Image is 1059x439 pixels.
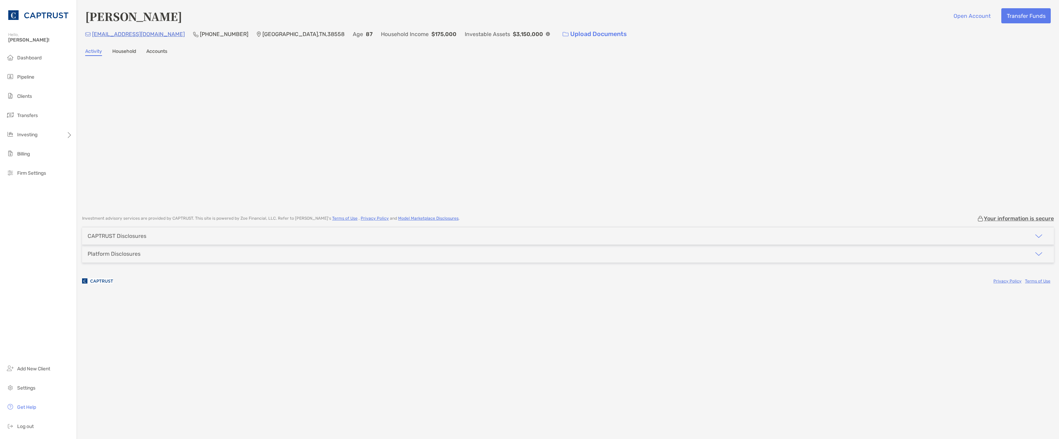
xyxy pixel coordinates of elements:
a: Household [112,48,136,56]
img: pipeline icon [6,72,14,81]
p: 87 [366,30,373,38]
img: add_new_client icon [6,364,14,372]
img: Info Icon [546,32,550,36]
a: Model Marketplace Disclosures [398,216,459,221]
img: company logo [82,273,113,289]
img: investing icon [6,130,14,138]
a: Privacy Policy [361,216,389,221]
div: Platform Disclosures [88,251,140,257]
p: Your information is secure [984,215,1054,222]
img: billing icon [6,149,14,158]
img: icon arrow [1035,232,1043,240]
span: Pipeline [17,74,34,80]
p: Investable Assets [465,30,510,38]
img: clients icon [6,92,14,100]
span: [PERSON_NAME]! [8,37,72,43]
img: settings icon [6,383,14,392]
p: Household Income [381,30,429,38]
p: $3,150,000 [513,30,543,38]
span: Transfers [17,113,38,118]
p: Age [353,30,363,38]
img: dashboard icon [6,53,14,61]
a: Terms of Use [1025,279,1050,284]
img: firm-settings icon [6,169,14,177]
h4: [PERSON_NAME] [85,8,182,24]
a: Activity [85,48,102,56]
span: Billing [17,151,30,157]
span: Get Help [17,404,36,410]
img: button icon [563,32,568,37]
p: $175,000 [431,30,457,38]
span: Settings [17,385,35,391]
a: Upload Documents [558,27,631,42]
img: Location Icon [257,32,261,37]
img: Phone Icon [193,32,199,37]
img: logout icon [6,422,14,430]
div: CAPTRUST Disclosures [88,233,146,239]
a: Terms of Use [332,216,358,221]
p: [PHONE_NUMBER] [200,30,248,38]
span: Dashboard [17,55,42,61]
img: get-help icon [6,403,14,411]
p: [GEOGRAPHIC_DATA] , TN , 38558 [262,30,345,38]
a: Privacy Policy [993,279,1022,284]
a: Accounts [146,48,167,56]
p: Investment advisory services are provided by CAPTRUST . This site is powered by Zoe Financial, LL... [82,216,460,221]
span: Investing [17,132,37,138]
span: Log out [17,424,34,429]
button: Open Account [948,8,996,23]
img: Email Icon [85,32,91,36]
img: CAPTRUST Logo [8,3,68,27]
span: Firm Settings [17,170,46,176]
button: Transfer Funds [1001,8,1051,23]
p: [EMAIL_ADDRESS][DOMAIN_NAME] [92,30,185,38]
img: transfers icon [6,111,14,119]
img: icon arrow [1035,250,1043,258]
span: Clients [17,93,32,99]
span: Add New Client [17,366,50,372]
